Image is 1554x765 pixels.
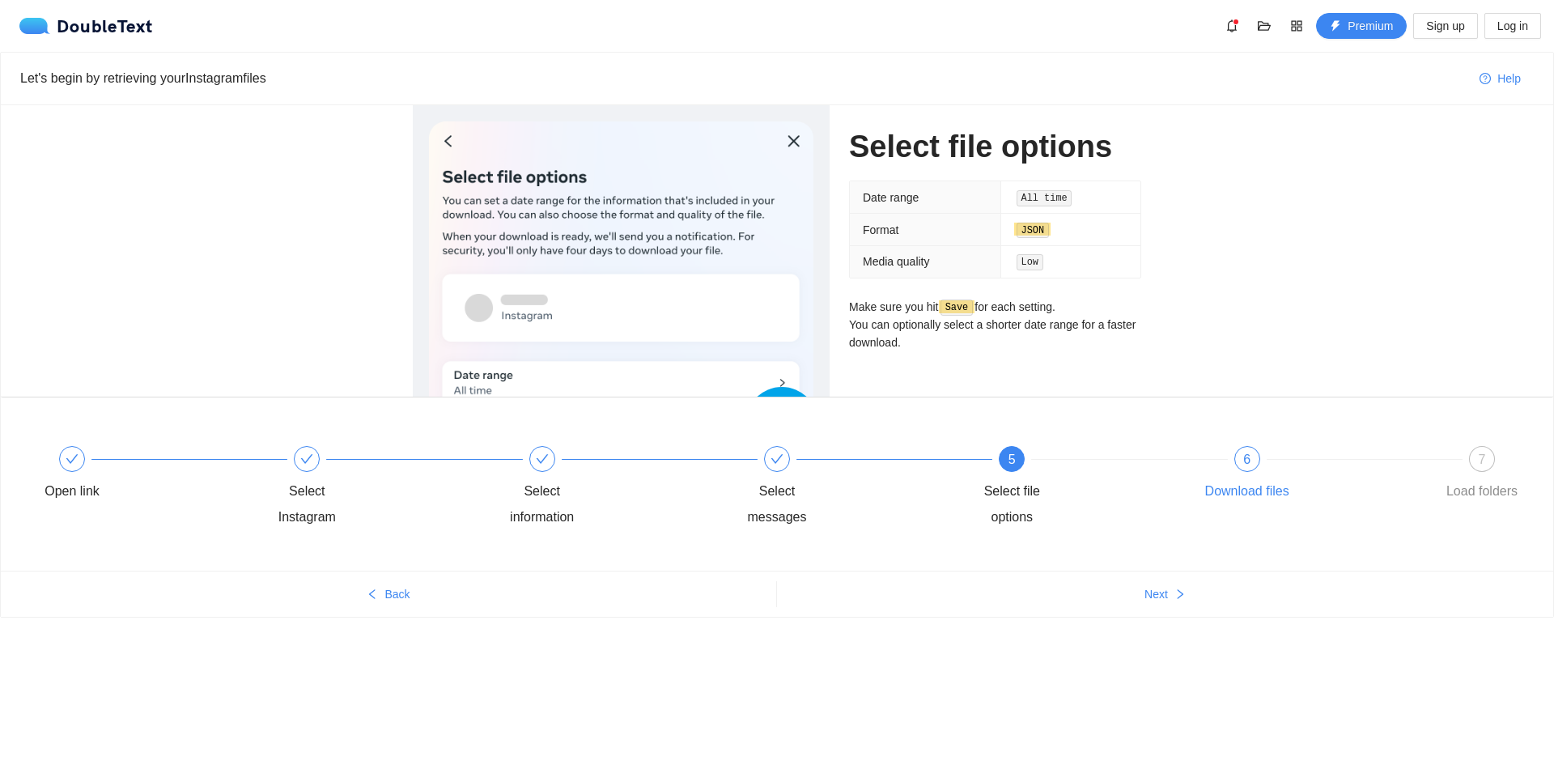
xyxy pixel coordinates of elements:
[1017,223,1049,239] code: JSON
[849,298,1141,352] p: Make sure you hit for each setting. You can optionally select a shorter date range for a faster d...
[25,446,260,504] div: Open link
[536,453,549,465] span: check
[730,446,965,530] div: Select messages
[260,478,354,530] div: Select Instagram
[495,478,589,530] div: Select information
[367,589,378,601] span: left
[1497,70,1521,87] span: Help
[1251,13,1277,39] button: folder-open
[1316,13,1407,39] button: thunderboltPremium
[1413,13,1477,39] button: Sign up
[1348,17,1393,35] span: Premium
[1330,20,1341,33] span: thunderbolt
[777,581,1553,607] button: Nextright
[495,446,730,530] div: Select information
[1467,66,1534,91] button: question-circleHelp
[965,446,1199,530] div: 5Select file options
[1480,73,1491,86] span: question-circle
[300,453,313,465] span: check
[863,255,930,268] span: Media quality
[260,446,495,530] div: Select Instagram
[19,18,153,34] div: DoubleText
[1446,478,1518,504] div: Load folders
[1252,19,1276,32] span: folder-open
[1174,589,1186,601] span: right
[1284,19,1309,32] span: appstore
[1479,453,1486,466] span: 7
[66,453,79,465] span: check
[1484,13,1541,39] button: Log in
[45,478,100,504] div: Open link
[863,191,919,204] span: Date range
[1017,190,1072,206] code: All time
[1017,254,1043,270] code: Low
[1426,17,1464,35] span: Sign up
[849,128,1141,166] h1: Select file options
[730,478,824,530] div: Select messages
[863,223,898,236] span: Format
[1205,478,1289,504] div: Download files
[940,300,973,316] code: Save
[1144,585,1168,603] span: Next
[19,18,153,34] a: logoDoubleText
[1219,13,1245,39] button: bell
[1284,13,1310,39] button: appstore
[965,478,1059,530] div: Select file options
[1008,453,1016,466] span: 5
[1,581,776,607] button: leftBack
[1497,17,1528,35] span: Log in
[1243,453,1250,466] span: 6
[384,585,410,603] span: Back
[19,18,57,34] img: logo
[771,453,783,465] span: check
[1435,446,1529,504] div: 7Load folders
[1220,19,1244,32] span: bell
[20,68,1467,88] div: Let's begin by retrieving your Instagram files
[1200,446,1435,504] div: 6Download files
